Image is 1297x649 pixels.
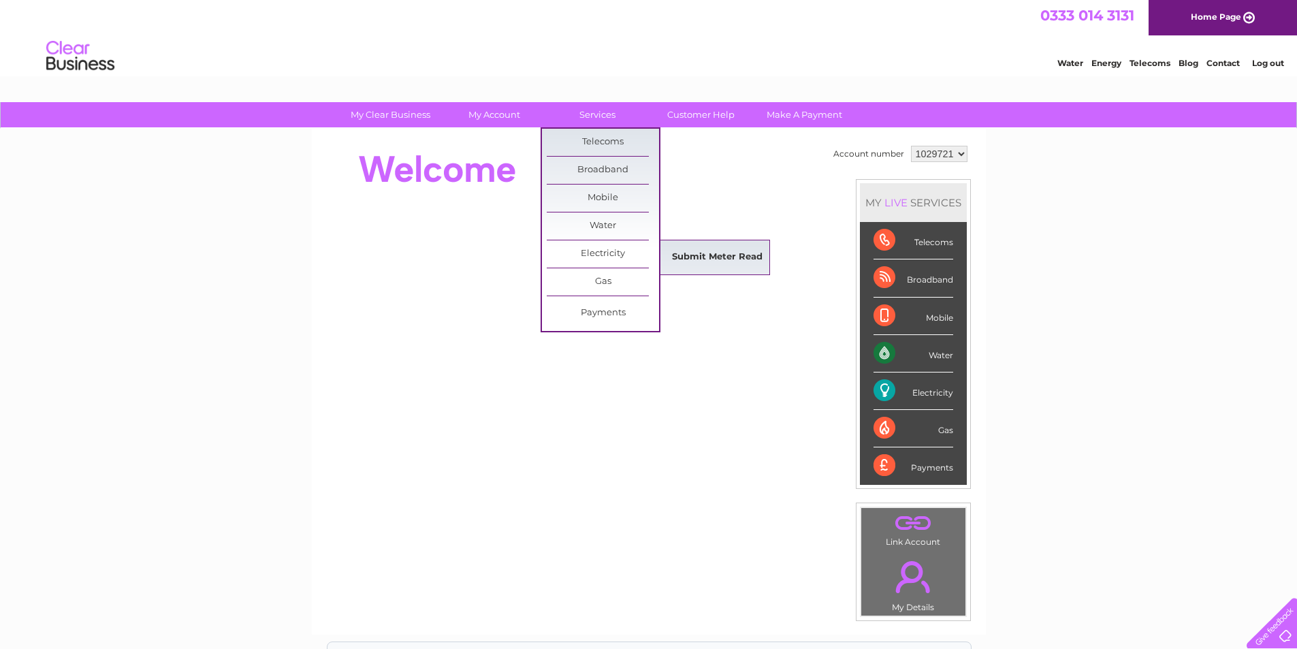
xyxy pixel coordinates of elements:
a: Electricity [547,240,659,268]
div: Mobile [874,298,953,335]
div: Broadband [874,259,953,297]
a: 0333 014 3131 [1040,7,1134,24]
div: MY SERVICES [860,183,967,222]
a: Energy [1091,58,1121,68]
div: Payments [874,447,953,484]
a: Telecoms [547,129,659,156]
a: My Account [438,102,550,127]
a: Blog [1179,58,1198,68]
a: . [865,553,962,601]
a: Water [1057,58,1083,68]
a: Broadband [547,157,659,184]
div: Clear Business is a trading name of Verastar Limited (registered in [GEOGRAPHIC_DATA] No. 3667643... [327,7,971,66]
a: Water [547,212,659,240]
div: Electricity [874,373,953,410]
a: Contact [1206,58,1240,68]
a: Customer Help [645,102,757,127]
a: . [865,511,962,535]
div: Telecoms [874,222,953,259]
a: Submit Meter Read [661,244,773,271]
div: LIVE [882,196,910,209]
a: My Clear Business [334,102,447,127]
td: Account number [830,142,908,165]
td: Link Account [861,507,966,550]
a: Gas [547,268,659,296]
a: Telecoms [1130,58,1170,68]
td: My Details [861,550,966,616]
a: Services [541,102,654,127]
div: Water [874,335,953,373]
a: Log out [1252,58,1284,68]
img: logo.png [46,35,115,77]
div: Gas [874,410,953,447]
a: Mobile [547,185,659,212]
a: Make A Payment [748,102,861,127]
a: Payments [547,300,659,327]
